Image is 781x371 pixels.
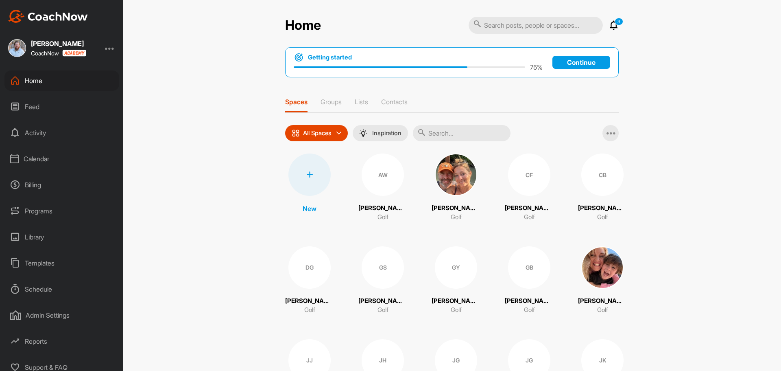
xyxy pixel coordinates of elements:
div: [PERSON_NAME] [31,40,86,47]
div: AW [362,154,404,196]
div: Reports [4,331,119,351]
p: All Spaces [303,130,332,136]
p: [PERSON_NAME] [505,204,554,213]
p: [PERSON_NAME] [358,296,407,306]
p: Golf [304,305,315,315]
div: GB [508,246,550,289]
p: [PERSON_NAME] [505,296,554,306]
img: square_9139701969fadd2ebaabf7ae03814e4e.jpg [8,39,26,57]
a: AW[PERSON_NAME][US_STATE]Golf [358,154,407,222]
a: GS[PERSON_NAME]Golf [358,246,407,315]
p: Golf [524,305,535,315]
div: Calendar [4,149,119,169]
div: GY [435,246,477,289]
a: GY[PERSON_NAME]Golf [432,246,480,315]
input: Search posts, people or spaces... [469,17,603,34]
img: CoachNow [8,10,88,23]
div: DG [288,246,331,289]
div: CB [581,154,624,196]
img: bullseye [294,53,304,62]
img: icon [292,129,300,137]
a: GB[PERSON_NAME]Golf [505,246,554,315]
div: Home [4,70,119,91]
p: Golf [451,305,462,315]
a: CB[PERSON_NAME]Golf [578,154,627,222]
img: menuIcon [359,129,367,137]
div: GS [362,246,404,289]
div: Schedule [4,279,119,299]
p: 3 [615,18,623,25]
p: [PERSON_NAME] [578,204,627,213]
div: Activity [4,123,119,143]
div: Feed [4,97,119,117]
p: 75 % [530,62,543,72]
p: Golf [451,213,462,222]
input: Search... [413,125,510,141]
h1: Getting started [308,53,352,62]
p: Golf [597,305,608,315]
p: [PERSON_NAME] [578,296,627,306]
a: Continue [552,56,610,69]
div: Programs [4,201,119,221]
a: [PERSON_NAME]Golf [578,246,627,315]
a: CF[PERSON_NAME]Golf [505,154,554,222]
p: New [303,204,316,213]
a: DG[PERSON_NAME]Golf [285,246,334,315]
div: Admin Settings [4,305,119,325]
p: Spaces [285,98,308,106]
p: Inspiration [372,130,401,136]
div: CF [508,154,550,196]
p: [PERSON_NAME] [432,296,480,306]
img: square_943c0f59b137af9726a0c8c239c176a5.jpg [435,154,477,196]
div: CoachNow [31,50,86,57]
a: [PERSON_NAME]Golf [432,154,480,222]
h2: Home [285,18,321,33]
div: Library [4,227,119,247]
p: Golf [597,213,608,222]
div: Billing [4,175,119,195]
p: Golf [377,305,388,315]
img: CoachNow acadmey [62,50,86,57]
p: Contacts [381,98,408,106]
div: Templates [4,253,119,273]
p: [PERSON_NAME] [432,204,480,213]
img: square_c2b3e23c71e51b7b5f881ef6b4f6853c.jpg [581,246,624,289]
p: Lists [355,98,368,106]
p: Golf [377,213,388,222]
p: [PERSON_NAME] [285,296,334,306]
p: [PERSON_NAME][US_STATE] [358,204,407,213]
p: Golf [524,213,535,222]
p: Groups [321,98,342,106]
